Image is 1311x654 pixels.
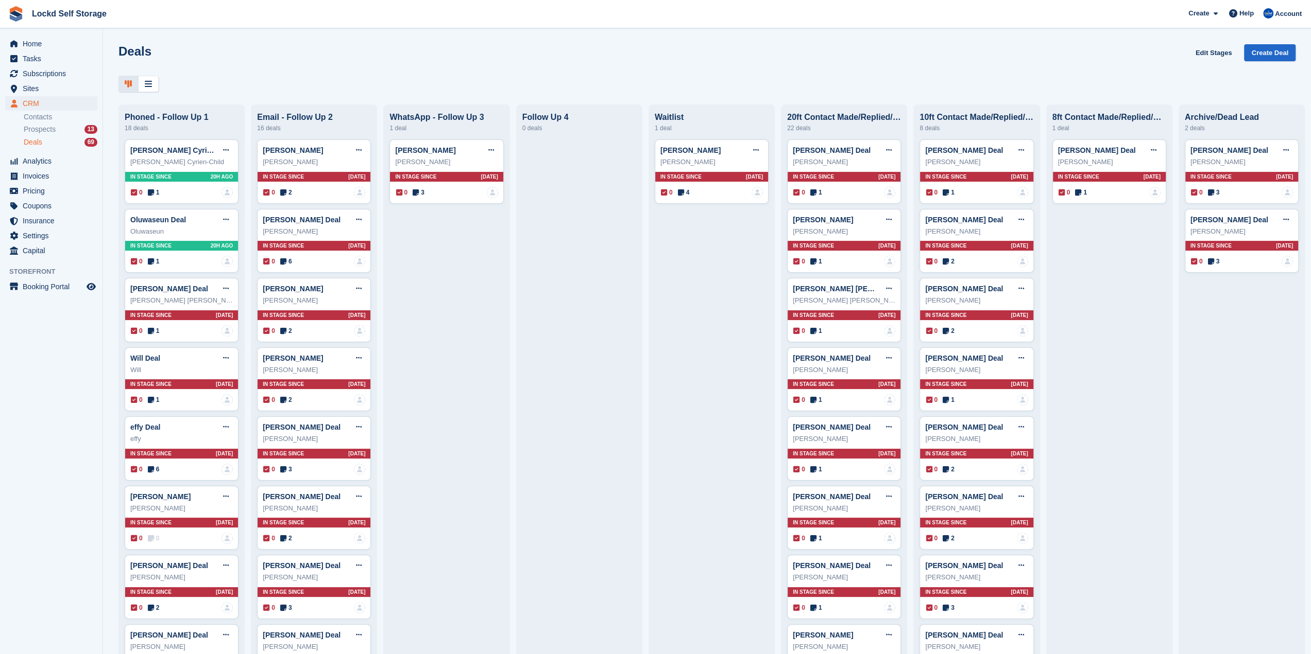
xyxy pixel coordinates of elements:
[263,395,275,404] span: 0
[216,519,233,526] span: [DATE]
[263,365,365,375] div: [PERSON_NAME]
[130,631,208,639] a: [PERSON_NAME] Deal
[1188,8,1209,19] span: Create
[793,188,805,197] span: 0
[1011,380,1028,388] span: [DATE]
[5,184,97,198] a: menu
[130,242,172,250] span: In stage since
[5,81,97,96] a: menu
[1190,157,1293,167] div: [PERSON_NAME]
[884,602,895,613] a: deal-assignee-blank
[793,561,871,570] a: [PERSON_NAME] Deal
[1017,394,1028,405] img: deal-assignee-blank
[5,199,97,213] a: menu
[395,157,498,167] div: [PERSON_NAME]
[24,124,97,135] a: Prospects 13
[8,6,24,22] img: stora-icon-8386f47178a22dfd0bd8f6a31ec36ba5ce8667c1dd55bd0f319d3a0aa187defe.svg
[222,187,233,198] a: deal-assignee-blank
[130,519,172,526] span: In stage since
[793,380,834,388] span: In stage since
[810,326,822,335] span: 1
[1144,173,1161,181] span: [DATE]
[84,138,97,147] div: 69
[1190,242,1232,250] span: In stage since
[1052,113,1166,122] div: 8ft Contact Made/Replied/Phoned Back
[354,464,365,475] a: deal-assignee-blank
[1017,602,1028,613] img: deal-assignee-blank
[793,326,805,335] span: 0
[793,226,895,237] div: [PERSON_NAME]
[5,66,97,81] a: menu
[130,216,186,224] a: Oluwaseun Deal
[354,325,365,337] a: deal-assignee-blank
[130,365,233,375] div: Will
[1191,44,1236,61] a: Edit Stages
[661,188,673,197] span: 0
[1191,257,1203,266] span: 0
[130,146,253,154] a: [PERSON_NAME] Cyrien-Child Deal
[884,464,895,475] a: deal-assignee-blank
[1190,173,1232,181] span: In stage since
[793,157,895,167] div: [PERSON_NAME]
[222,464,233,475] img: deal-assignee-blank
[884,394,895,405] img: deal-assignee-blank
[884,325,895,337] img: deal-assignee-blank
[148,188,160,197] span: 1
[148,395,160,404] span: 1
[130,434,233,444] div: effy
[24,137,42,147] span: Deals
[810,188,822,197] span: 1
[1075,188,1087,197] span: 1
[793,173,834,181] span: In stage since
[5,243,97,258] a: menu
[793,465,805,474] span: 0
[1017,464,1028,475] a: deal-assignee-blank
[1149,187,1161,198] a: deal-assignee-blank
[263,354,323,362] a: [PERSON_NAME]
[884,187,895,198] a: deal-assignee-blank
[487,187,498,198] img: deal-assignee-blank
[263,492,340,501] a: [PERSON_NAME] Deal
[1017,533,1028,544] a: deal-assignee-blank
[925,450,966,457] span: In stage since
[1190,146,1268,154] a: [PERSON_NAME] Deal
[1282,187,1293,198] img: deal-assignee-blank
[280,326,292,335] span: 2
[395,146,455,154] a: [PERSON_NAME]
[354,602,365,613] a: deal-assignee-blank
[793,216,853,224] a: [PERSON_NAME]
[348,311,365,319] span: [DATE]
[263,465,275,474] span: 0
[1017,187,1028,198] img: deal-assignee-blank
[130,561,208,570] a: [PERSON_NAME] Deal
[925,216,1003,224] a: [PERSON_NAME] Deal
[678,188,690,197] span: 4
[23,279,84,294] span: Booking Portal
[810,395,822,404] span: 1
[216,380,233,388] span: [DATE]
[1282,256,1293,267] img: deal-assignee-blank
[23,214,84,228] span: Insurance
[1185,113,1299,122] div: Archive/Dead Lead
[481,173,498,181] span: [DATE]
[878,519,895,526] span: [DATE]
[522,113,636,122] div: Follow Up 4
[655,122,769,134] div: 1 deal
[1239,8,1254,19] span: Help
[395,173,436,181] span: In stage since
[793,242,834,250] span: In stage since
[878,311,895,319] span: [DATE]
[130,503,233,514] div: [PERSON_NAME]
[925,561,1003,570] a: [PERSON_NAME] Deal
[1058,146,1136,154] a: [PERSON_NAME] Deal
[1185,122,1299,134] div: 2 deals
[130,492,191,501] a: [PERSON_NAME]
[925,173,966,181] span: In stage since
[925,631,1003,639] a: [PERSON_NAME] Deal
[793,354,871,362] a: [PERSON_NAME] Deal
[263,326,275,335] span: 0
[216,450,233,457] span: [DATE]
[348,519,365,526] span: [DATE]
